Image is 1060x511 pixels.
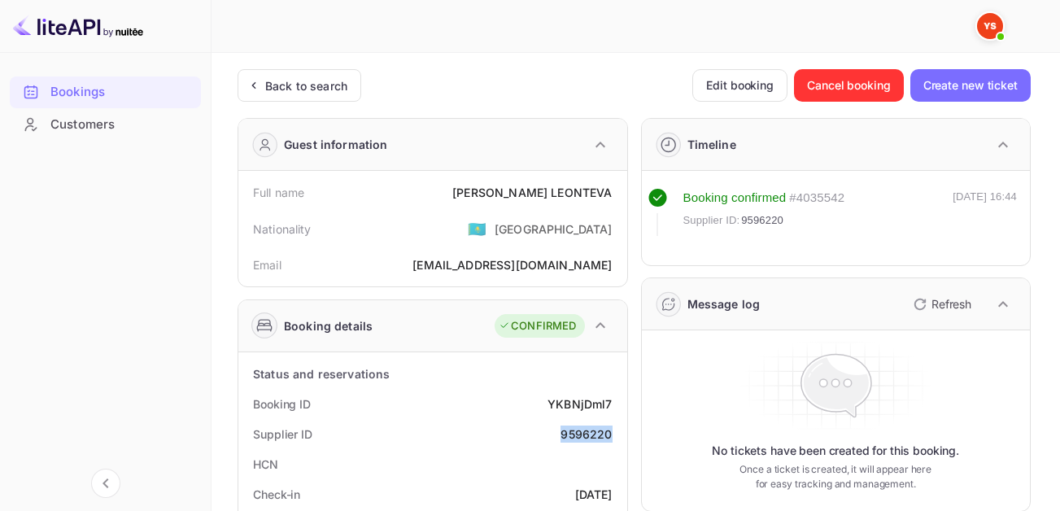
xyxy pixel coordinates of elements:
span: United States [468,214,486,243]
p: No tickets have been created for this booking. [712,443,959,459]
div: Booking confirmed [683,189,787,207]
div: Nationality [253,221,312,238]
img: LiteAPI logo [13,13,143,39]
button: Create new ticket [910,69,1031,102]
span: 9596220 [741,212,783,229]
p: Once a ticket is created, it will appear here for easy tracking and management. [732,462,939,491]
div: Customers [10,109,201,141]
div: [PERSON_NAME] LEONTEVA [452,184,612,201]
button: Refresh [904,291,978,317]
div: [DATE] 16:44 [953,189,1017,236]
div: Booking details [284,317,373,334]
div: CONFIRMED [499,318,576,334]
div: HCN [253,456,278,473]
div: [EMAIL_ADDRESS][DOMAIN_NAME] [412,256,612,273]
a: Customers [10,109,201,139]
div: Check-in [253,486,300,503]
div: [DATE] [575,486,613,503]
div: Bookings [50,83,193,102]
div: YKBNjDml7 [547,395,612,413]
p: Refresh [931,295,971,312]
div: Guest information [284,136,388,153]
div: Full name [253,184,304,201]
div: Status and reservations [253,365,390,382]
div: Bookings [10,76,201,108]
div: Message log [687,295,761,312]
div: Booking ID [253,395,311,413]
button: Cancel booking [794,69,904,102]
div: 9596220 [561,426,612,443]
button: Collapse navigation [91,469,120,498]
a: Bookings [10,76,201,107]
img: Yandex Support [977,13,1003,39]
div: Email [253,256,281,273]
div: Timeline [687,136,736,153]
div: Supplier ID [253,426,312,443]
div: Customers [50,116,193,134]
div: Back to search [265,77,347,94]
div: [GEOGRAPHIC_DATA] [495,221,613,238]
div: # 4035542 [789,189,844,207]
button: Edit booking [692,69,787,102]
span: Supplier ID: [683,212,740,229]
